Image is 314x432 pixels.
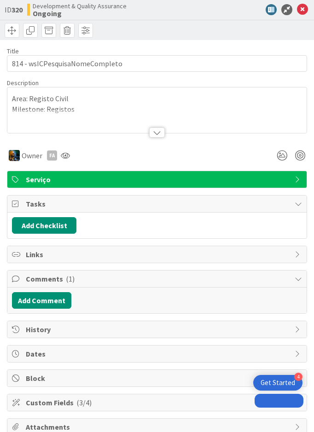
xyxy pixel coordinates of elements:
span: Links [26,249,290,260]
div: Get Started [261,378,295,387]
span: History [26,324,290,335]
span: Custom Fields [26,397,290,408]
div: Open Get Started checklist, remaining modules: 4 [253,375,302,391]
span: Serviço [26,174,290,185]
b: Ongoing [33,10,127,17]
button: Add Checklist [12,217,76,234]
span: ( 3/4 ) [76,398,92,407]
button: Add Comment [12,292,71,309]
span: ( 1 ) [66,274,75,283]
span: ID [5,4,23,15]
b: 320 [12,5,23,14]
span: Block [26,373,290,384]
img: JC [9,150,20,161]
span: Comments [26,273,290,284]
p: Milestone: Registos [12,104,302,115]
span: Owner [22,150,42,161]
span: Dates [26,348,290,359]
div: FA [47,150,57,161]
span: Description [7,79,39,87]
div: 4 [294,373,302,381]
input: type card name here... [7,55,307,72]
label: Title [7,47,19,55]
span: Development & Quality Assurance [33,2,127,10]
p: Area: Registo Civil [12,93,302,104]
span: Tasks [26,198,290,209]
